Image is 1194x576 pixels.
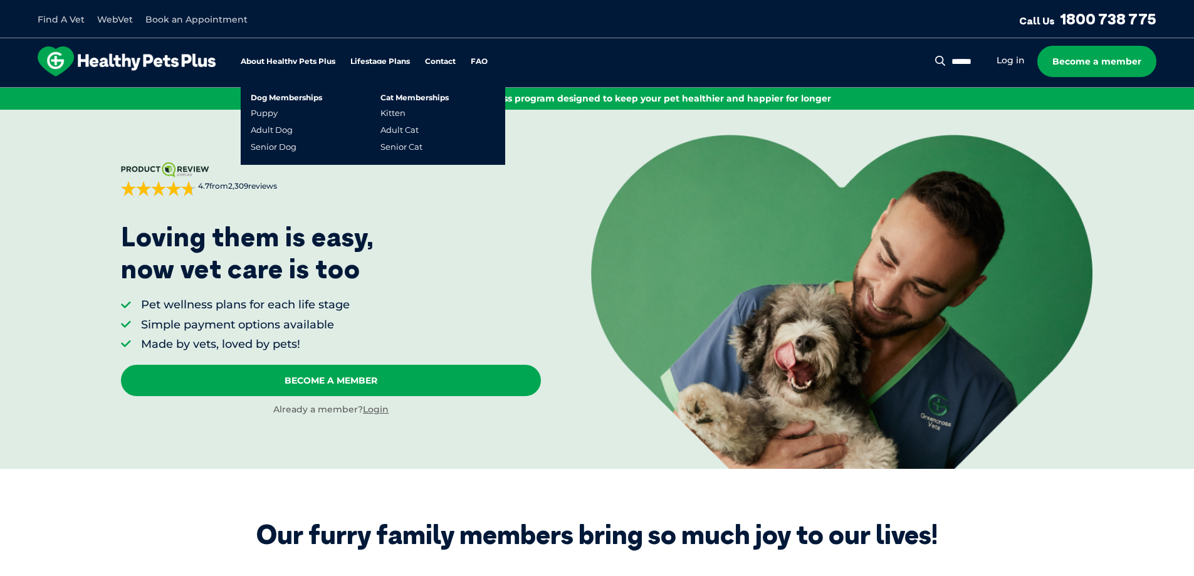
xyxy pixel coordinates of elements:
[933,55,948,67] button: Search
[380,142,422,152] a: Senior Cat
[251,142,296,152] a: Senior Dog
[141,317,350,333] li: Simple payment options available
[121,404,541,416] div: Already a member?
[380,108,406,118] a: Kitten
[1037,46,1156,77] a: Become a member
[380,125,419,135] a: Adult Cat
[363,93,831,104] span: Proactive, preventative wellness program designed to keep your pet healthier and happier for longer
[380,94,449,102] a: Cat Memberships
[141,297,350,313] li: Pet wellness plans for each life stage
[121,181,196,196] div: 4.7 out of 5 stars
[141,337,350,352] li: Made by vets, loved by pets!
[38,14,85,25] a: Find A Vet
[471,58,488,66] a: FAQ
[350,58,410,66] a: Lifestage Plans
[196,181,277,192] span: from
[425,58,456,66] a: Contact
[251,125,293,135] a: Adult Dog
[38,46,216,76] img: hpp-logo
[121,221,374,285] p: Loving them is easy, now vet care is too
[251,108,278,118] a: Puppy
[241,58,335,66] a: About Healthy Pets Plus
[121,365,541,396] a: Become A Member
[145,14,248,25] a: Book an Appointment
[363,404,389,415] a: Login
[198,181,209,191] strong: 4.7
[997,55,1025,66] a: Log in
[97,14,133,25] a: WebVet
[251,94,322,102] a: Dog Memberships
[121,162,541,196] a: 4.7from2,309reviews
[591,135,1092,468] img: <p>Loving them is easy, <br /> now vet care is too</p>
[1019,9,1156,28] a: Call Us1800 738 775
[1019,14,1055,27] span: Call Us
[256,519,938,550] div: Our furry family members bring so much joy to our lives!
[228,181,277,191] span: 2,309 reviews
